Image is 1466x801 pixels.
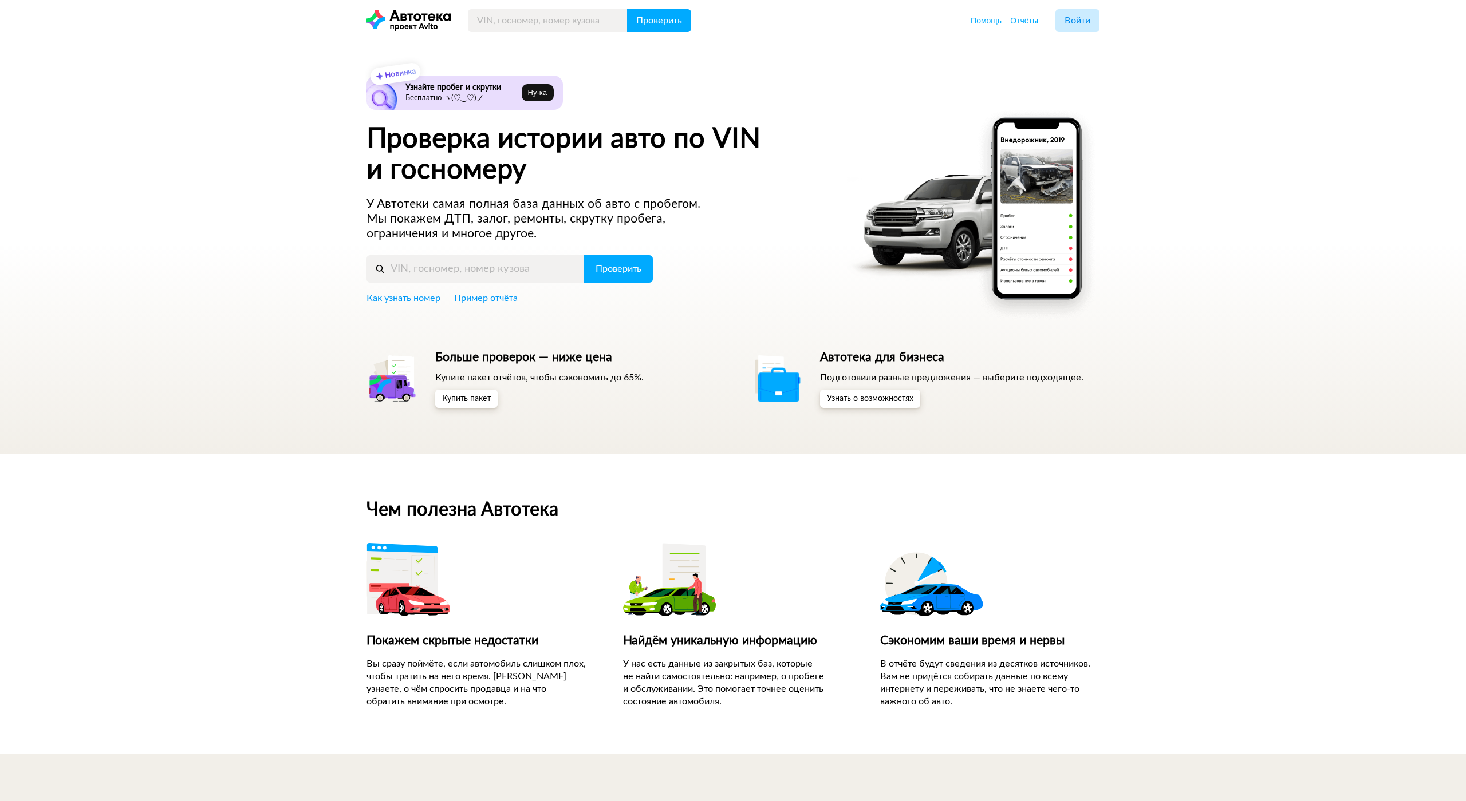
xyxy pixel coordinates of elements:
p: Бесплатно ヽ(♡‿♡)ノ [405,94,517,103]
h2: Чем полезна Автотека [366,499,1099,520]
strong: Новинка [385,68,416,80]
h4: Покажем скрытые недостатки [366,633,586,648]
p: У Автотеки самая полная база данных об авто с пробегом. Мы покажем ДТП, залог, ремонты, скрутку п... [366,197,723,241]
a: Помощь [971,15,1002,26]
h5: Автотека для бизнеса [820,350,1083,365]
span: Ну‑ка [528,88,547,97]
a: Как узнать номер [366,292,440,304]
input: VIN, госномер, номер кузова [468,9,628,32]
span: Помощь [971,16,1002,25]
span: Отчёты [1010,16,1038,25]
button: Войти [1055,9,1099,32]
p: Купите пакет отчётов, чтобы сэкономить до 65%. [435,371,644,384]
p: В отчёте будут сведения из десятков источников. Вам не придётся собирать данные по всему интернет... [880,657,1099,708]
h6: Узнайте пробег и скрутки [405,82,517,93]
p: У нас есть данные из закрытых баз, которые не найти самостоятельно: например, о пробеге и обслужи... [623,657,842,708]
span: Проверить [636,16,682,25]
span: Купить пакет [442,395,491,403]
h4: Найдём уникальную информацию [623,633,842,648]
a: Отчёты [1010,15,1038,26]
h4: Сэкономим ваши время и нервы [880,633,1099,648]
button: Проверить [584,255,653,283]
p: Подготовили разные предложения — выберите подходящее. [820,371,1083,384]
input: VIN, госномер, номер кузова [366,255,585,283]
h1: Проверка истории авто по VIN и госномеру [366,124,832,185]
button: Купить пакет [435,390,498,408]
button: Проверить [627,9,691,32]
span: Узнать о возможностях [827,395,913,403]
h5: Больше проверок — ниже цена [435,350,644,365]
button: Узнать о возможностях [820,390,920,408]
span: Войти [1065,16,1090,25]
p: Вы сразу поймёте, если автомобиль слишком плох, чтобы тратить на него время. [PERSON_NAME] узнает... [366,657,586,708]
a: Пример отчёта [454,292,518,304]
span: Проверить [596,264,641,273]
